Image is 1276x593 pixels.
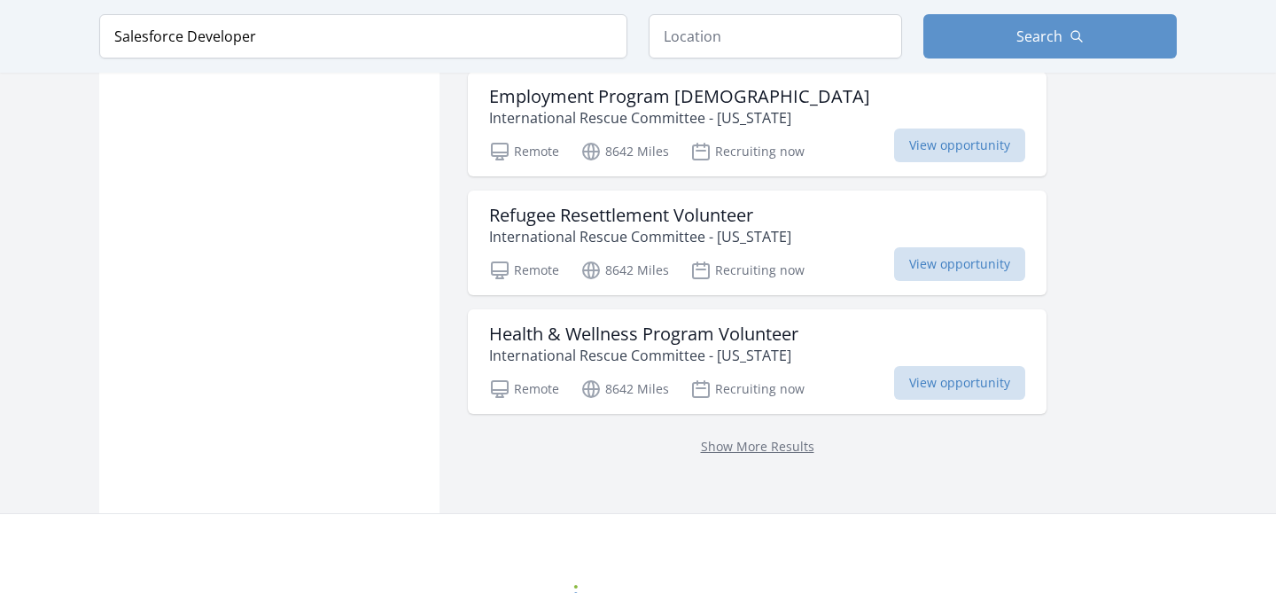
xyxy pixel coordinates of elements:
[1016,26,1062,47] span: Search
[649,14,902,59] input: Location
[894,129,1025,162] span: View opportunity
[894,247,1025,281] span: View opportunity
[690,141,805,162] p: Recruiting now
[690,378,805,400] p: Recruiting now
[701,438,814,455] a: Show More Results
[99,14,627,59] input: Keyword
[580,378,669,400] p: 8642 Miles
[468,191,1046,295] a: Refugee Resettlement Volunteer International Rescue Committee - [US_STATE] Remote 8642 Miles Recr...
[489,86,870,107] h3: Employment Program [DEMOGRAPHIC_DATA]
[468,309,1046,414] a: Health & Wellness Program Volunteer International Rescue Committee - [US_STATE] Remote 8642 Miles...
[923,14,1177,59] button: Search
[894,366,1025,400] span: View opportunity
[489,345,798,366] p: International Rescue Committee - [US_STATE]
[489,141,559,162] p: Remote
[489,378,559,400] p: Remote
[468,72,1046,176] a: Employment Program [DEMOGRAPHIC_DATA] International Rescue Committee - [US_STATE] Remote 8642 Mil...
[690,260,805,281] p: Recruiting now
[580,141,669,162] p: 8642 Miles
[580,260,669,281] p: 8642 Miles
[489,107,870,129] p: International Rescue Committee - [US_STATE]
[489,260,559,281] p: Remote
[489,205,791,226] h3: Refugee Resettlement Volunteer
[489,226,791,247] p: International Rescue Committee - [US_STATE]
[489,324,798,345] h3: Health & Wellness Program Volunteer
